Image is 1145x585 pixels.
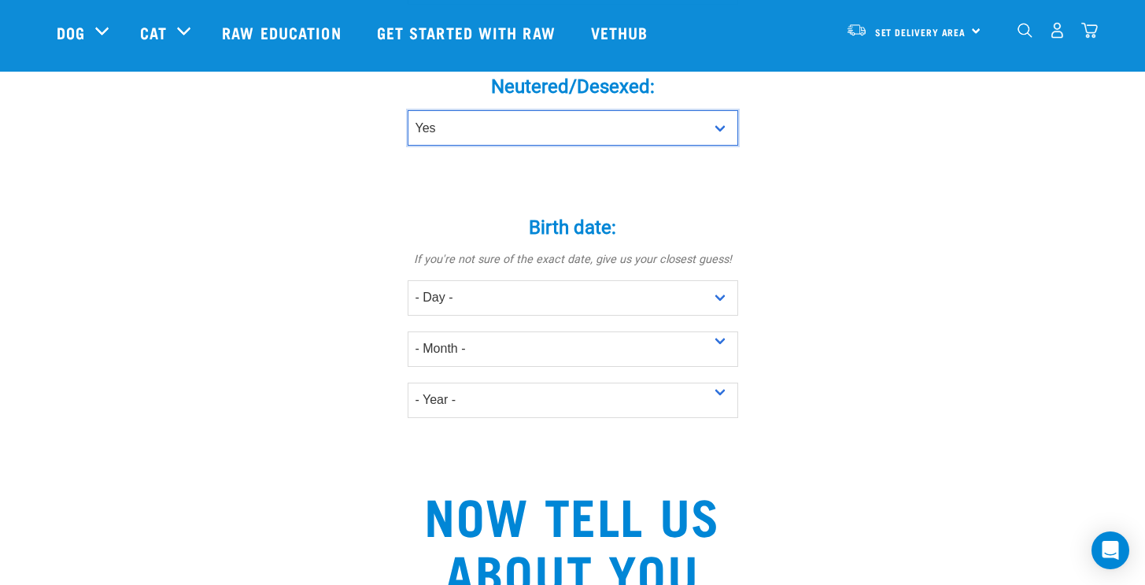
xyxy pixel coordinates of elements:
[1049,22,1066,39] img: user.png
[337,213,809,242] label: Birth date:
[1018,23,1032,38] img: home-icon-1@2x.png
[361,1,575,64] a: Get started with Raw
[875,29,966,35] span: Set Delivery Area
[206,1,360,64] a: Raw Education
[575,1,668,64] a: Vethub
[57,20,85,44] a: Dog
[1091,531,1129,569] div: Open Intercom Messenger
[846,23,867,37] img: van-moving.png
[1081,22,1098,39] img: home-icon@2x.png
[140,20,167,44] a: Cat
[337,72,809,101] label: Neutered/Desexed:
[337,251,809,268] p: If you're not sure of the exact date, give us your closest guess!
